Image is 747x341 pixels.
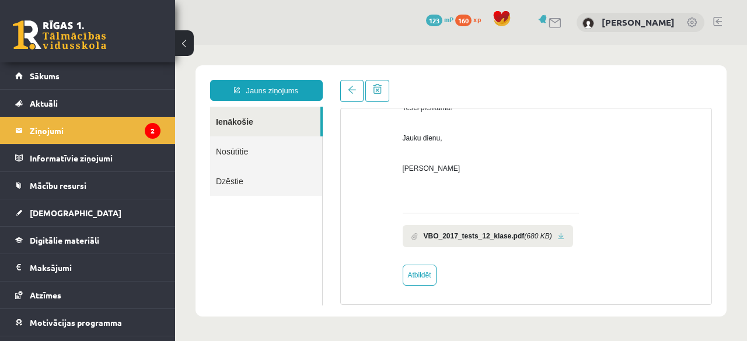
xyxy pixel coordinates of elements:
span: Digitālie materiāli [30,235,99,245]
img: Emīlija Petriņiča [582,17,594,29]
a: Ziņojumi2 [15,117,160,144]
span: [DEMOGRAPHIC_DATA] [30,208,121,218]
a: Atbildēt [228,220,261,241]
span: mP [444,15,453,24]
a: Ienākošie [35,62,145,92]
a: Dzēstie [35,121,147,151]
span: Motivācijas programma [30,317,122,328]
a: Maksājumi [15,254,160,281]
p: Jauku dienu, [228,88,404,99]
a: [DEMOGRAPHIC_DATA] [15,199,160,226]
a: [PERSON_NAME] [602,16,675,28]
a: Aktuāli [15,90,160,117]
b: VBO_2017_tests_12_klase.pdf [249,186,350,196]
span: xp [473,15,481,24]
span: Atzīmes [30,290,61,300]
a: 160 xp [455,15,487,24]
legend: Informatīvie ziņojumi [30,145,160,171]
span: 160 [455,15,472,26]
i: 2 [145,123,160,139]
a: Rīgas 1. Tālmācības vidusskola [13,20,106,50]
a: Jauns ziņojums [35,35,148,56]
a: Atzīmes [15,282,160,308]
a: Motivācijas programma [15,309,160,336]
span: Sākums [30,71,60,81]
a: Mācību resursi [15,172,160,199]
span: Aktuāli [30,98,58,108]
legend: Ziņojumi [30,117,160,144]
p: [PERSON_NAME] [228,118,404,129]
legend: Maksājumi [30,254,160,281]
span: 123 [426,15,442,26]
a: 123 mP [426,15,453,24]
a: Digitālie materiāli [15,227,160,254]
a: Nosūtītie [35,92,147,121]
a: Informatīvie ziņojumi [15,145,160,171]
span: Mācību resursi [30,180,86,191]
a: Sākums [15,62,160,89]
i: (680 KB) [349,186,376,196]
